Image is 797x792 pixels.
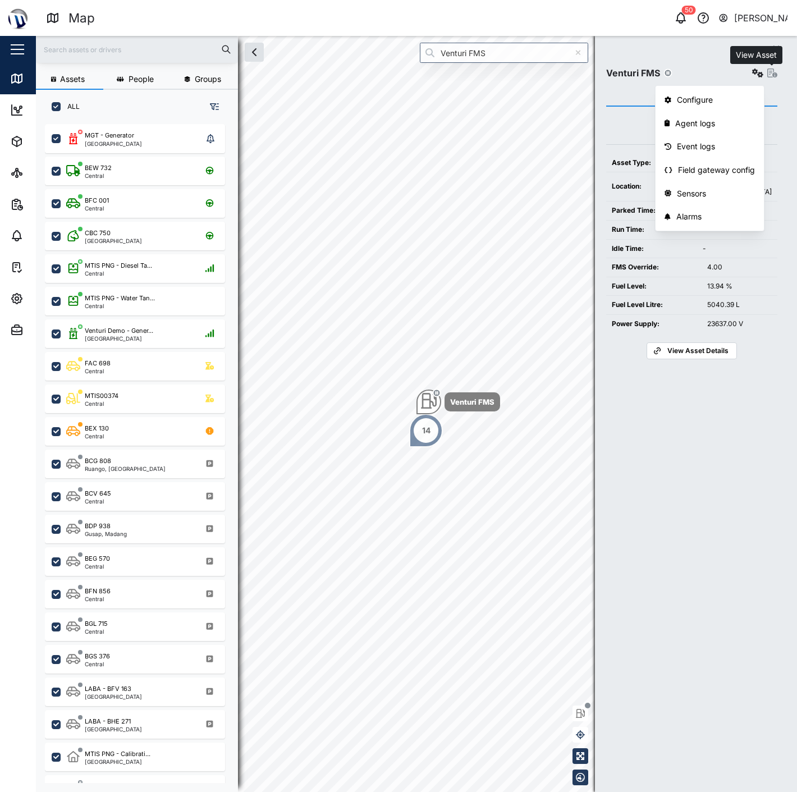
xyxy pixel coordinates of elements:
[85,303,155,309] div: Central
[60,75,85,83] span: Assets
[85,684,131,694] div: LABA - BFV 163
[29,167,56,179] div: Sites
[85,554,110,564] div: BEG 570
[195,75,221,83] span: Groups
[45,120,237,783] div: grid
[677,94,755,106] div: Configure
[450,396,494,408] div: Venturi FMS
[85,401,118,406] div: Central
[667,343,729,359] span: View Asset Details
[85,238,142,244] div: [GEOGRAPHIC_DATA]
[129,75,154,83] span: People
[612,300,696,310] div: Fuel Level Litre:
[68,8,95,28] div: Map
[85,173,112,178] div: Central
[85,294,155,303] div: MTIS PNG - Water Tan...
[707,262,772,273] div: 4.00
[612,158,691,168] div: Asset Type:
[612,205,691,216] div: Parked Time:
[85,326,153,336] div: Venturi Demo - Gener...
[29,72,54,85] div: Map
[85,531,127,537] div: Gusap, Madang
[85,391,118,401] div: MTIS00374
[85,619,108,629] div: BGL 715
[29,292,69,305] div: Settings
[85,782,154,791] div: MTIS PNG - Generator...
[612,181,691,192] div: Location:
[6,6,30,30] img: Main Logo
[29,324,62,336] div: Admin
[85,359,111,368] div: FAC 698
[416,390,500,414] div: Map marker
[29,230,64,242] div: Alarms
[85,271,152,276] div: Central
[718,10,788,26] button: [PERSON_NAME]
[676,210,755,223] div: Alarms
[29,261,60,273] div: Tasks
[85,717,131,726] div: LABA - BHE 271
[85,205,109,211] div: Central
[612,225,691,235] div: Run Time:
[85,196,109,205] div: BFC 001
[85,587,111,596] div: BFN 856
[85,131,134,140] div: MGT - Generator
[677,140,755,153] div: Event logs
[85,726,142,732] div: [GEOGRAPHIC_DATA]
[612,319,696,329] div: Power Supply:
[703,244,772,254] div: -
[29,104,80,116] div: Dashboard
[29,135,64,148] div: Assets
[647,342,736,359] a: View Asset Details
[85,498,111,504] div: Central
[707,319,772,329] div: 23637.00 V
[85,163,112,173] div: BEW 732
[85,228,111,238] div: CBC 750
[734,11,788,25] div: [PERSON_NAME]
[606,66,660,80] div: Venturi FMS
[85,368,111,374] div: Central
[85,489,111,498] div: BCV 645
[612,281,696,292] div: Fuel Level:
[85,564,110,569] div: Central
[36,36,797,792] canvas: Map
[707,281,772,292] div: 13.94 %
[85,456,111,466] div: BCG 808
[677,187,755,200] div: Sensors
[422,424,430,437] div: 14
[707,300,772,310] div: 5040.39 L
[85,521,111,531] div: BDP 938
[85,759,150,764] div: [GEOGRAPHIC_DATA]
[682,6,696,15] div: 50
[43,41,231,58] input: Search assets or drivers
[409,414,443,447] div: Map marker
[85,336,153,341] div: [GEOGRAPHIC_DATA]
[29,198,67,210] div: Reports
[678,164,755,176] div: Field gateway config
[85,629,108,634] div: Central
[85,749,150,759] div: MTIS PNG - Calibrati...
[675,117,755,130] div: Agent logs
[85,466,166,471] div: Ruango, [GEOGRAPHIC_DATA]
[85,433,109,439] div: Central
[85,652,110,661] div: BGS 376
[85,141,142,147] div: [GEOGRAPHIC_DATA]
[85,424,109,433] div: BEX 130
[61,102,80,111] label: ALL
[85,694,142,699] div: [GEOGRAPHIC_DATA]
[420,43,588,63] input: Search by People, Asset, Geozone or Place
[85,661,110,667] div: Central
[85,261,152,271] div: MTIS PNG - Diesel Ta...
[612,244,691,254] div: Idle Time:
[85,596,111,602] div: Central
[612,262,696,273] div: FMS Override:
